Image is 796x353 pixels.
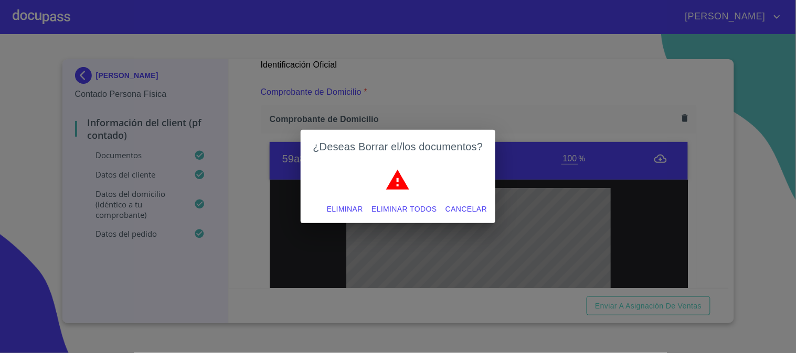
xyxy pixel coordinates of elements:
[367,200,441,219] button: Eliminar todos
[323,200,367,219] button: Eliminar
[372,203,437,216] span: Eliminar todos
[445,203,487,216] span: Cancelar
[441,200,491,219] button: Cancelar
[327,203,363,216] span: Eliminar
[313,138,483,155] h2: ¿Deseas Borrar el/los documentos?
